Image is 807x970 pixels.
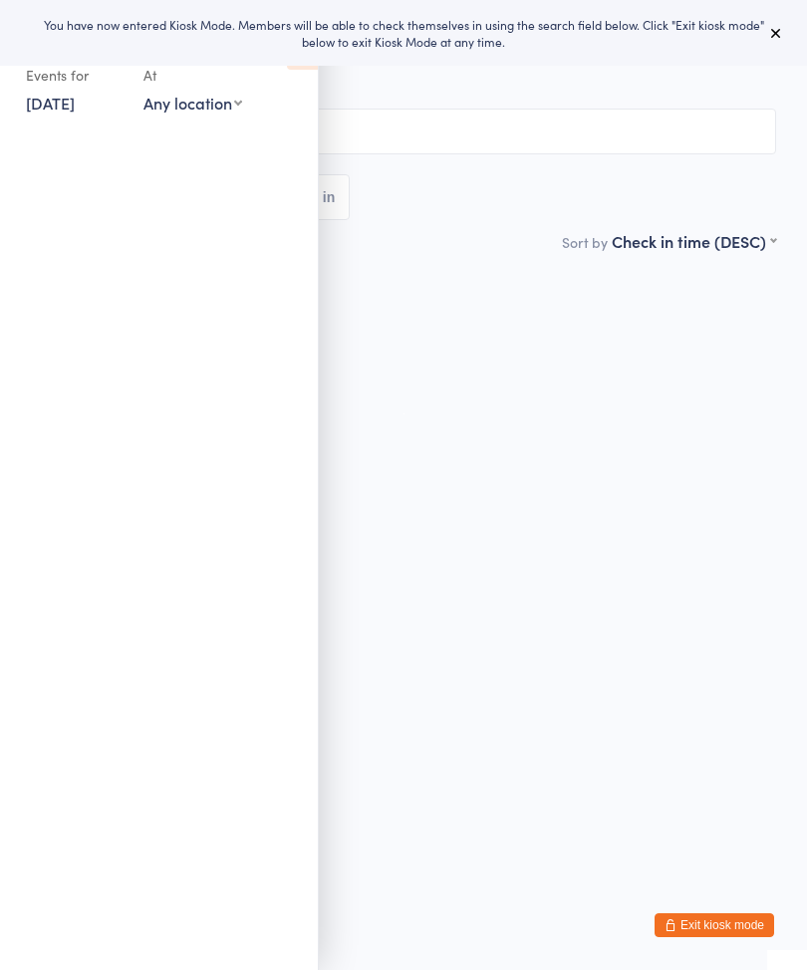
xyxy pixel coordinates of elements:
[31,50,776,83] h2: Check-in
[612,230,776,252] div: Check in time (DESC)
[143,59,242,92] div: At
[655,913,774,937] button: Exit kiosk mode
[32,16,775,50] div: You have now entered Kiosk Mode. Members will be able to check themselves in using the search fie...
[26,59,124,92] div: Events for
[26,92,75,114] a: [DATE]
[31,109,776,154] input: Search
[562,232,608,252] label: Sort by
[143,92,242,114] div: Any location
